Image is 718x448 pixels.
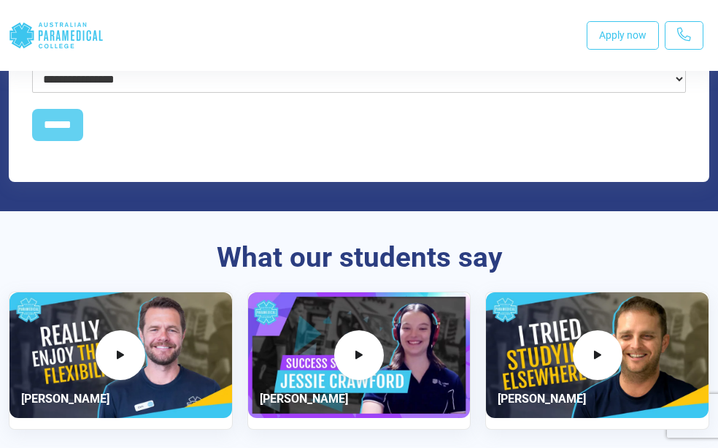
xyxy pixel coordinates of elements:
h3: What our students say [9,240,709,274]
div: 1 / 3 [9,292,233,429]
a: Apply now [587,21,659,50]
div: 3 / 3 [485,292,709,429]
div: Australian Paramedical College [9,12,104,59]
div: 2 / 3 [247,292,471,429]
